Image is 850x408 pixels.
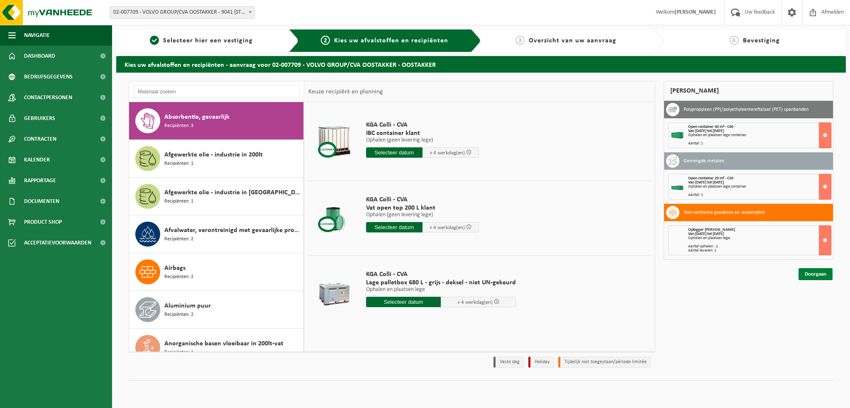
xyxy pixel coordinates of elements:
span: Kies uw afvalstoffen en recipiënten [334,37,448,44]
h3: Gemengde metalen [684,154,724,168]
span: Recipiënten: 1 [164,349,193,357]
button: Afvalwater, verontreinigd met gevaarlijke producten Recipiënten: 2 [129,215,304,253]
span: Navigatie [24,25,50,46]
div: Ophalen en plaatsen lege [688,236,831,240]
span: Afvalwater, verontreinigd met gevaarlijke producten [164,225,301,235]
button: Absorbentia, gevaarlijk Recipiënten: 3 [129,102,304,140]
input: Materiaal zoeken [133,86,300,98]
input: Selecteer datum [366,147,423,158]
span: Contactpersonen [24,87,72,108]
span: Bevestiging [743,37,780,44]
span: Documenten [24,191,59,212]
button: Anorganische basen vloeibaar in 200lt-vat Recipiënten: 1 [129,329,304,366]
h2: Kies uw afvalstoffen en recipiënten - aanvraag voor 02-007709 - VOLVO GROUP/CVA OOSTAKKER - OOSTA... [116,56,846,72]
span: + 4 werkdag(en) [430,150,465,156]
div: Aantal ophalen : 1 [688,244,831,249]
span: Recipiënten: 1 [164,160,193,168]
span: Afgewerkte olie - industrie in [GEOGRAPHIC_DATA] [164,188,301,198]
button: Afgewerkte olie - industrie in 200lt Recipiënten: 1 [129,140,304,178]
span: 3 [515,36,525,45]
div: Aantal: 1 [688,193,831,197]
span: + 4 werkdag(en) [430,225,465,230]
span: Dashboard [24,46,55,66]
span: 2 [321,36,330,45]
span: Selecteer hier een vestiging [163,37,253,44]
span: KGA Colli - CVA [366,270,516,279]
span: Recipiënten: 2 [164,273,193,281]
li: Tijdelijk niet toegestaan/période limitée [558,357,651,368]
li: Vaste dag [493,357,524,368]
span: IBC container klant [366,129,479,137]
div: Aantal leveren: 1 [688,249,831,253]
span: + 4 werkdag(en) [457,300,493,305]
strong: Van [DATE] tot [DATE] [688,180,724,185]
span: KGA Colli - CVA [366,195,479,204]
strong: Van [DATE] tot [DATE] [688,129,724,133]
button: Airbags Recipiënten: 2 [129,253,304,291]
h3: Non-conforme goederen ex. automobiel [684,206,765,219]
span: Afgewerkte olie - industrie in 200lt [164,150,263,160]
div: [PERSON_NAME] [664,81,834,101]
a: 1Selecteer hier een vestiging [120,36,282,46]
div: Aantal: 1 [688,142,831,146]
div: Ophalen en plaatsen lege container [688,133,831,137]
span: Acceptatievoorwaarden [24,232,91,253]
span: Airbags [164,263,186,273]
span: Open container 40 m³ - C40 [688,125,733,129]
span: Absorbentia, gevaarlijk [164,112,230,122]
span: Aluminium puur [164,301,211,311]
p: Ophalen (geen levering lege) [366,137,479,143]
span: Oplegger [PERSON_NAME] [688,227,735,232]
span: 02-007709 - VOLVO GROUP/CVA OOSTAKKER - 9041 OOSTAKKER, SMALLEHEERWEG 31 [110,6,255,19]
p: Ophalen (geen levering lege) [366,212,479,218]
span: Gebruikers [24,108,55,129]
span: Anorganische basen vloeibaar in 200lt-vat [164,339,283,349]
span: Kalender [24,149,50,170]
h3: Polypropyleen (PP)/polyethyleentereftalaat (PET) spanbanden [684,103,808,116]
div: Ophalen en plaatsen lege container [688,185,831,189]
span: Rapportage [24,170,56,191]
span: Bedrijfsgegevens [24,66,73,87]
input: Selecteer datum [366,297,441,307]
p: Ophalen en plaatsen lege [366,287,516,293]
strong: Van [DATE] tot [DATE] [688,232,724,236]
span: Recipiënten: 1 [164,198,193,205]
span: 4 [730,36,739,45]
a: Doorgaan [799,268,833,280]
strong: [PERSON_NAME] [674,9,716,15]
div: Keuze recipiënt en planning [304,81,387,102]
span: KGA Colli - CVA [366,121,479,129]
span: Recipiënten: 2 [164,311,193,319]
input: Selecteer datum [366,222,423,232]
span: 1 [150,36,159,45]
span: Contracten [24,129,56,149]
span: Vat open top 200 L klant [366,204,479,212]
li: Holiday [528,357,554,368]
button: Aluminium puur Recipiënten: 2 [129,291,304,329]
span: Product Shop [24,212,62,232]
span: Recipiënten: 3 [164,122,193,130]
span: Recipiënten: 2 [164,235,193,243]
span: 02-007709 - VOLVO GROUP/CVA OOSTAKKER - 9041 OOSTAKKER, SMALLEHEERWEG 31 [110,7,254,18]
span: Open container 20 m³ - C20 [688,176,733,181]
span: Overzicht van uw aanvraag [529,37,616,44]
button: Afgewerkte olie - industrie in [GEOGRAPHIC_DATA] Recipiënten: 1 [129,178,304,215]
span: Lage palletbox 680 L - grijs - deksel - niet UN-gekeurd [366,279,516,287]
